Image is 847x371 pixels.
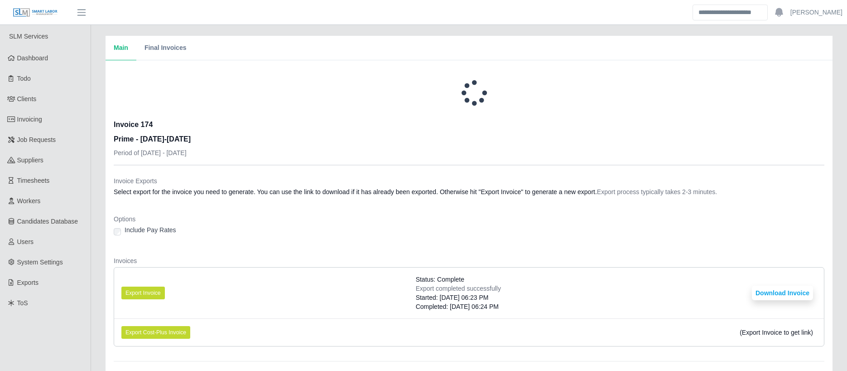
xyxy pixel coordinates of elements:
[17,299,28,307] span: ToS
[114,134,191,145] h3: Prime - [DATE]-[DATE]
[752,286,813,300] button: Download Invoice
[121,326,190,339] button: Export Cost-Plus Invoice
[740,329,813,336] span: (Export Invoice to get link)
[416,293,501,302] div: Started: [DATE] 06:23 PM
[13,8,58,18] img: SLM Logo
[17,197,41,205] span: Workers
[114,215,824,224] dt: Options
[416,302,501,311] div: Completed: [DATE] 06:24 PM
[106,36,136,60] button: Main
[17,95,37,103] span: Clients
[416,275,464,284] span: Status: Complete
[752,289,813,297] a: Download Invoice
[17,259,63,266] span: System Settings
[17,156,43,164] span: Suppliers
[693,5,768,20] input: Search
[17,136,56,143] span: Job Requests
[790,8,842,17] a: [PERSON_NAME]
[17,54,48,62] span: Dashboard
[17,238,34,245] span: Users
[597,188,717,195] span: Export process typically takes 2-3 minutes.
[114,119,191,130] h2: Invoice 174
[114,176,824,185] dt: Invoice Exports
[9,33,48,40] span: SLM Services
[416,284,501,293] div: Export completed successfully
[136,36,195,60] button: Final Invoices
[125,225,176,234] label: Include Pay Rates
[17,116,42,123] span: Invoicing
[114,256,824,265] dt: Invoices
[17,279,38,286] span: Exports
[114,148,191,157] p: Period of [DATE] - [DATE]
[114,187,824,196] dd: Select export for the invoice you need to generate. You can use the link to download if it has al...
[17,75,31,82] span: Todo
[17,177,50,184] span: Timesheets
[121,287,165,299] button: Export Invoice
[17,218,78,225] span: Candidates Database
